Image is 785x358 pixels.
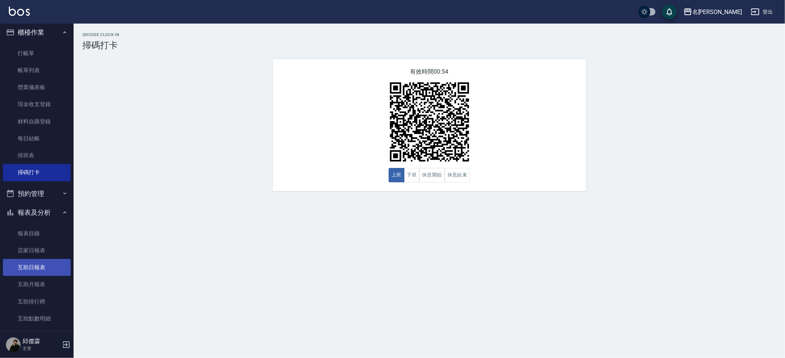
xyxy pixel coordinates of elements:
h2: QRcode Clock In [82,32,776,37]
button: 櫃檯作業 [3,23,71,42]
button: 預約管理 [3,184,71,203]
a: 打帳單 [3,45,71,62]
a: 報表目錄 [3,225,71,242]
div: 名[PERSON_NAME] [692,7,742,17]
button: 報表及分析 [3,203,71,222]
button: 登出 [748,5,776,19]
a: 材料自購登錄 [3,113,71,130]
p: 主管 [22,345,60,352]
a: 掃碼打卡 [3,164,71,181]
button: save [662,4,677,19]
img: Person [6,337,21,352]
a: 互助業績報表 [3,327,71,344]
button: 上班 [389,168,404,182]
button: 休息結束 [445,168,470,182]
a: 現金收支登錄 [3,96,71,113]
a: 帳單列表 [3,62,71,79]
a: 互助點數明細 [3,310,71,327]
h3: 掃碼打卡 [82,40,776,50]
a: 互助月報表 [3,276,71,293]
a: 店家日報表 [3,242,71,259]
div: 有效時間 00:54 [273,59,586,191]
button: 名[PERSON_NAME] [680,4,745,20]
h5: 邱傑霖 [22,338,60,345]
a: 互助排行榜 [3,293,71,310]
a: 營業儀表板 [3,79,71,96]
button: 下班 [404,168,420,182]
img: Logo [9,7,30,16]
a: 每日結帳 [3,130,71,147]
a: 排班表 [3,147,71,164]
a: 互助日報表 [3,259,71,276]
button: 休息開始 [419,168,445,182]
